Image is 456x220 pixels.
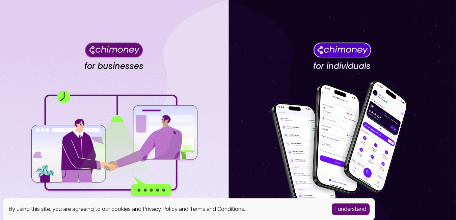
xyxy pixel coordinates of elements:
[8,205,322,213] div: By using this site, you are agreeing to our cookies and and .
[190,206,244,212] a: Terms and Conditions
[85,42,143,57] img: Chimoney for businesses
[84,61,143,71] h4: for businesses
[258,77,426,212] img: for individuals
[313,42,371,57] img: Chimoney for individuals
[30,91,198,197] img: for businesses
[332,203,370,215] button: Accept cookies
[313,61,371,71] h4: for individuals
[143,206,178,212] a: Privacy Policy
